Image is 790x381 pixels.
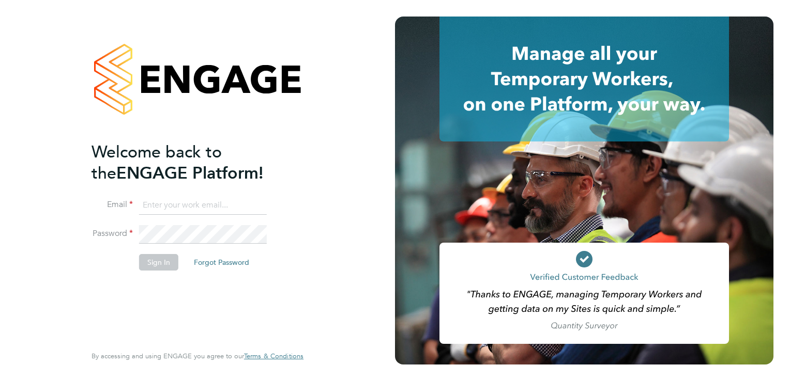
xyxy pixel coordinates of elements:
[92,228,133,239] label: Password
[92,199,133,210] label: Email
[244,352,303,360] span: Terms & Conditions
[244,352,303,360] a: Terms & Conditions
[139,254,178,271] button: Sign In
[92,352,303,360] span: By accessing and using ENGAGE you agree to our
[92,142,222,183] span: Welcome back to the
[139,196,267,215] input: Enter your work email...
[92,141,293,184] h2: ENGAGE Platform!
[186,254,257,271] button: Forgot Password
